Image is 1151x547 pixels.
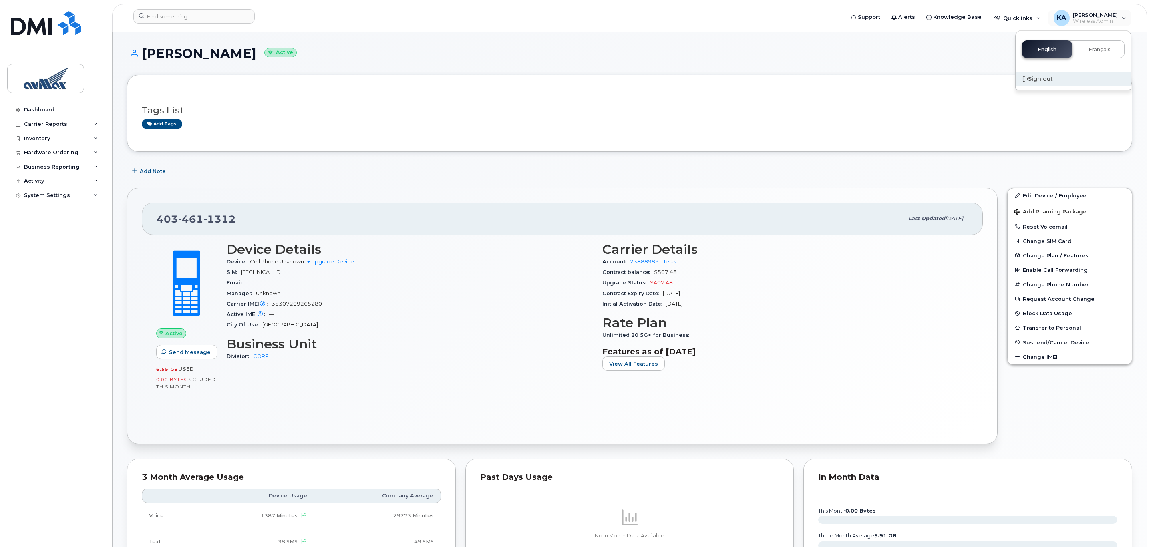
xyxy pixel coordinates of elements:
[241,269,282,275] span: [TECHNICAL_ID]
[156,376,216,390] span: included this month
[156,345,217,359] button: Send Message
[1023,339,1089,345] span: Suspend/Cancel Device
[156,366,178,372] span: 6.55 GB
[1014,209,1087,216] span: Add Roaming Package
[227,311,269,317] span: Active IMEI
[609,360,658,368] span: View All Features
[654,269,677,275] span: $507.48
[1008,188,1132,203] a: Edit Device / Employee
[261,513,298,519] span: 1387 Minutes
[142,119,182,129] a: Add tags
[198,489,314,503] th: Device Usage
[262,322,318,328] span: [GEOGRAPHIC_DATA]
[1008,350,1132,364] button: Change IMEI
[142,503,198,529] td: Voice
[602,347,968,356] h3: Features as of [DATE]
[845,508,876,514] tspan: 0.00 Bytes
[269,311,274,317] span: —
[602,316,968,330] h3: Rate Plan
[307,259,354,265] a: + Upgrade Device
[165,330,183,337] span: Active
[663,290,680,296] span: [DATE]
[818,473,1117,481] div: In Month Data
[246,280,252,286] span: —
[1008,203,1132,219] button: Add Roaming Package
[1008,263,1132,277] button: Enable Call Forwarding
[1008,219,1132,234] button: Reset Voicemail
[227,269,241,275] span: SIM
[250,259,304,265] span: Cell Phone Unknown
[602,269,654,275] span: Contract balance
[314,489,441,503] th: Company Average
[127,164,173,178] button: Add Note
[602,259,630,265] span: Account
[630,259,676,265] a: 23888989 - Telus
[602,356,665,371] button: View All Features
[818,508,876,514] text: this month
[157,213,236,225] span: 403
[1089,46,1111,53] span: Français
[1016,72,1131,86] div: Sign out
[1008,234,1132,248] button: Change SIM Card
[1008,320,1132,335] button: Transfer to Personal
[314,503,441,529] td: 29273 Minutes
[1008,248,1132,263] button: Change Plan / Features
[227,280,246,286] span: Email
[908,215,945,221] span: Last updated
[602,332,693,338] span: Unlimited 20 5G+ for Business
[650,280,673,286] span: $407.48
[602,280,650,286] span: Upgrade Status
[227,322,262,328] span: City Of Use
[178,366,194,372] span: used
[127,46,1132,60] h1: [PERSON_NAME]
[1008,277,1132,292] button: Change Phone Number
[945,215,963,221] span: [DATE]
[256,290,280,296] span: Unknown
[1008,292,1132,306] button: Request Account Change
[142,105,1117,115] h3: Tags List
[602,301,666,307] span: Initial Activation Date
[227,259,250,265] span: Device
[264,48,297,57] small: Active
[1023,267,1088,273] span: Enable Call Forwarding
[227,337,593,351] h3: Business Unit
[818,533,897,539] text: three month average
[227,301,272,307] span: Carrier IMEI
[178,213,203,225] span: 461
[227,290,256,296] span: Manager
[203,213,236,225] span: 1312
[156,377,187,382] span: 0.00 Bytes
[253,353,269,359] a: CORP
[480,532,779,539] p: No In Month Data Available
[140,167,166,175] span: Add Note
[1023,252,1089,258] span: Change Plan / Features
[666,301,683,307] span: [DATE]
[602,242,968,257] h3: Carrier Details
[1008,306,1132,320] button: Block Data Usage
[480,473,779,481] div: Past Days Usage
[227,242,593,257] h3: Device Details
[142,473,441,481] div: 3 Month Average Usage
[278,539,298,545] span: 38 SMS
[169,348,211,356] span: Send Message
[272,301,322,307] span: 35307209265280
[227,353,253,359] span: Division
[602,290,663,296] span: Contract Expiry Date
[874,533,897,539] tspan: 5.91 GB
[1008,335,1132,350] button: Suspend/Cancel Device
